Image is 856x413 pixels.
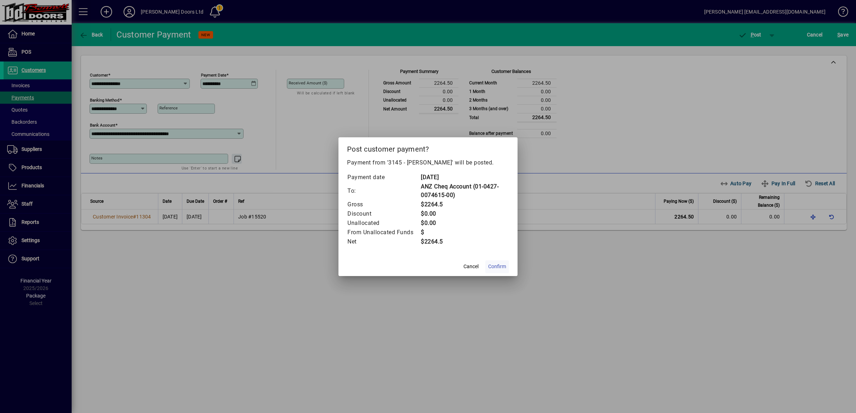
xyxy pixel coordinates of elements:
td: Discount [347,209,420,218]
h2: Post customer payment? [338,137,518,158]
span: Confirm [488,263,506,270]
td: $2264.5 [420,200,509,209]
p: Payment from '3145 - [PERSON_NAME]' will be posted. [347,158,509,167]
td: [DATE] [420,173,509,182]
td: $ [420,228,509,237]
td: Payment date [347,173,420,182]
td: From Unallocated Funds [347,228,420,237]
button: Cancel [460,260,482,273]
td: Net [347,237,420,246]
td: To: [347,182,420,200]
td: $0.00 [420,218,509,228]
td: ANZ Cheq Account (01-0427-0074615-00) [420,182,509,200]
span: Cancel [463,263,479,270]
td: $0.00 [420,209,509,218]
button: Confirm [485,260,509,273]
td: Unallocated [347,218,420,228]
td: $2264.5 [420,237,509,246]
td: Gross [347,200,420,209]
